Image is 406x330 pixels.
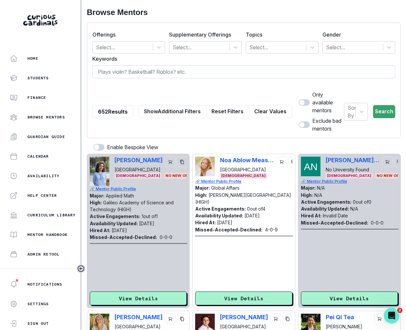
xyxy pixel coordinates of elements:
p: Missed-Accepted-Declined: [195,226,262,233]
p: Hired At: [301,213,321,218]
a: 🔗 Mentor Public Profile [195,179,293,184]
p: High: [90,200,102,205]
img: Curious Cardinals Logo [23,15,57,26]
p: Notifications [27,282,62,287]
button: Search [373,105,395,118]
span: [DEMOGRAPHIC_DATA] [220,173,267,179]
img: Picture of Noa Ablow Measelle [195,157,215,176]
div: Sort By [348,104,358,119]
button: Reset Filters [206,105,249,118]
label: Topics [246,31,315,39]
button: copy [282,314,293,324]
p: [DATE] [112,228,127,233]
button: copy [177,314,187,324]
label: Gender [322,31,391,39]
button: ShowAdditional Filters [138,105,206,118]
p: Galileo Academy of Science and Technology (HIGH) [90,200,174,212]
p: 652 Results [98,108,128,116]
p: Admin Retool [27,252,59,257]
p: Hired At: [90,228,110,233]
a: 🔗 Mentor Public Profile [90,186,187,192]
p: Invalid Date [323,213,348,218]
img: Picture of Victoria Duran-Valero [90,157,109,186]
p: Applied Math [106,193,134,198]
p: Guardian Guide [27,134,65,139]
p: Hired At: [195,220,216,225]
p: Settings [27,301,49,306]
p: Major: [90,193,104,198]
p: Availability Updated: [301,206,349,212]
p: [GEOGRAPHIC_DATA] [115,323,163,330]
p: 0 out of 4 [247,206,265,212]
p: [PERSON_NAME] [115,314,163,321]
p: [GEOGRAPHIC_DATA] [115,166,163,173]
p: Availability Updated: [195,213,243,218]
iframe: Intercom live chat [384,308,399,323]
button: View Details [301,291,398,305]
p: [GEOGRAPHIC_DATA] [220,166,274,173]
p: 1 out of 1 [142,213,158,219]
p: Availability [27,173,59,179]
button: Toggle sidebar [77,264,85,273]
p: Help Center [27,193,57,198]
button: cart [165,314,176,324]
p: [DATE] [139,221,154,226]
p: Active Engagements: [90,213,140,219]
p: [PERSON_NAME] [220,314,268,321]
button: copy [288,157,299,167]
p: 0 - 0 - 0 [160,234,172,241]
p: Active Engagements: [301,199,351,205]
p: Sign Out [27,321,49,326]
input: Plays violin? Basketball? Roblox? etc. [92,65,395,78]
span: [DEMOGRAPHIC_DATA] [115,173,162,179]
button: cart [276,157,287,167]
p: Finance [27,95,46,100]
p: Only available mentors [312,91,344,114]
p: Major: [301,185,316,191]
label: Keywords [92,55,391,63]
span: No New Opps [375,173,406,179]
button: cart [374,314,385,324]
button: copy [394,157,404,167]
p: Global Affairs [211,185,240,191]
a: 🔗 Mentor Public Profile [301,179,398,184]
button: cart [382,157,393,167]
button: copy [177,157,187,167]
span: 2 [397,308,402,313]
button: cart [165,157,176,167]
label: Offerings [92,31,161,39]
p: Exclude bad mentors [312,117,344,133]
p: Mentor Handbook [27,232,68,237]
p: Browse Mentors [27,115,65,120]
p: Active Engagements: [195,206,246,212]
span: No New Opps [164,173,195,179]
p: Major: [195,185,210,191]
button: View Details [195,291,292,305]
button: Clear Values [249,105,292,118]
button: cart [271,314,281,324]
p: High: [195,192,207,198]
p: Calendar [27,154,49,159]
p: N/A [317,185,325,191]
p: High: [301,192,313,198]
p: [PERSON_NAME] [PERSON_NAME] [326,157,380,164]
p: Enable Bespoke View [107,143,158,151]
p: Availability Updated: [90,221,138,226]
p: Students [27,75,49,81]
h2: Browse Mentors [87,8,401,17]
p: No University Found [326,166,380,173]
p: Missed-Accepted-Declined: [301,219,368,226]
p: 4 - 0 - 9 [265,226,278,233]
span: [DEMOGRAPHIC_DATA] [326,173,373,179]
p: [PERSON_NAME] [115,157,163,164]
p: Pei Qi Tea [326,314,372,321]
p: [GEOGRAPHIC_DATA] [220,323,268,330]
p: Noa Ablow Measelle [220,157,274,164]
p: [PERSON_NAME][GEOGRAPHIC_DATA] (HIGH) [195,192,291,205]
p: [DATE] [244,213,260,218]
p: 0 - 0 - 0 [371,219,383,226]
p: [DATE] [217,220,232,225]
